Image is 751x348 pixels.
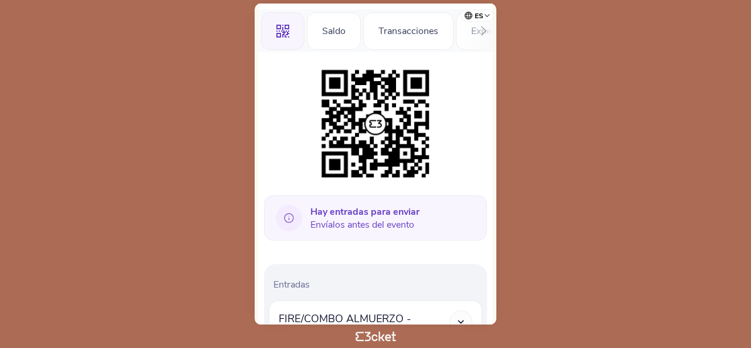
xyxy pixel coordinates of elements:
div: Saldo [307,12,361,50]
a: Experiencias [456,23,539,36]
a: Transacciones [363,23,454,36]
a: Saldo [307,23,361,36]
span: Envíalos antes del evento [310,205,420,231]
p: Entradas [273,278,482,291]
div: Transacciones [363,12,454,50]
b: Hay entradas para enviar [310,205,420,218]
div: Experiencias [456,12,539,50]
img: 531200ce1c5b44c8ba847dfe38371729.png [316,64,435,184]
